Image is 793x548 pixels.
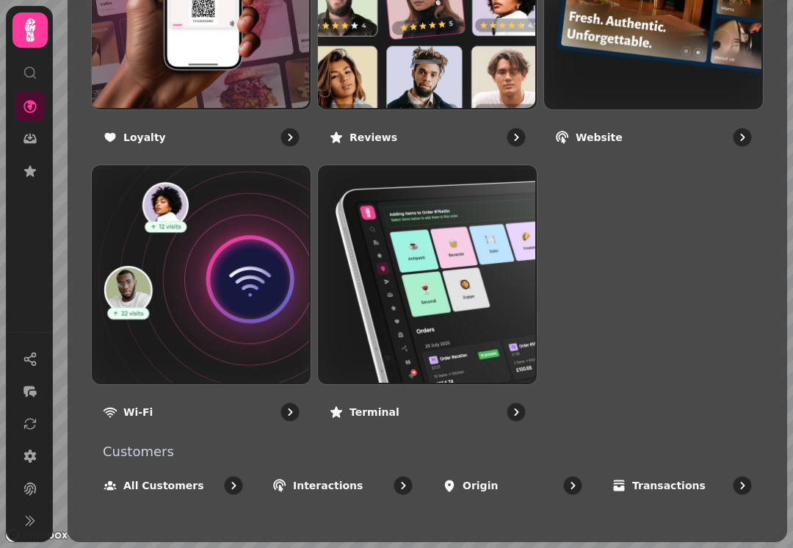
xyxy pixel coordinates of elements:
p: Wi-Fi [123,405,153,419]
img: Terminal [316,164,535,383]
p: All customers [123,478,204,493]
a: All customers [91,464,255,507]
a: TerminalTerminal [317,165,537,433]
svg: go to [735,130,750,145]
svg: go to [283,405,297,419]
svg: go to [396,478,410,493]
svg: go to [509,130,524,145]
a: Mapbox logo [4,527,69,544]
a: Origin [430,464,594,507]
p: Origin [463,478,498,493]
p: Loyalty [123,130,166,145]
p: Transactions [632,478,706,493]
svg: go to [735,478,750,493]
svg: go to [509,405,524,419]
svg: go to [226,478,241,493]
svg: go to [283,130,297,145]
p: Terminal [350,405,399,419]
img: Wi-Fi [90,164,309,383]
p: Interactions [293,478,363,493]
p: Website [576,130,623,145]
svg: go to [565,478,580,493]
p: Customers [103,445,764,458]
p: Reviews [350,130,397,145]
a: Wi-FiWi-Fi [91,165,311,433]
a: Interactions [261,464,424,507]
a: Transactions [600,464,764,507]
